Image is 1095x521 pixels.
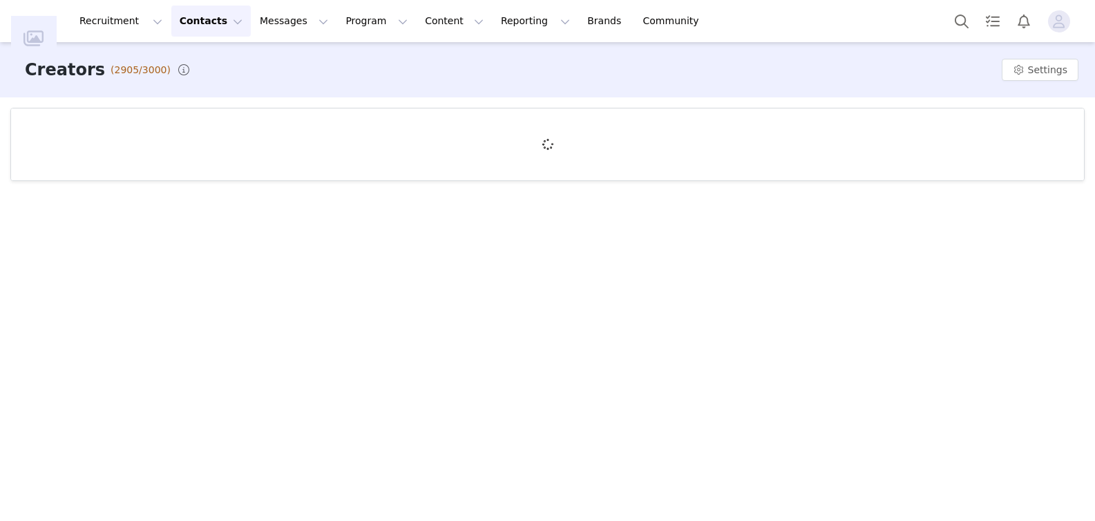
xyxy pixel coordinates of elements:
a: Brands [579,6,634,37]
button: Reporting [493,6,578,37]
button: Messages [251,6,336,37]
button: Recruitment [71,6,171,37]
h3: Creators [25,57,105,82]
button: Settings [1002,59,1078,81]
span: (2905/3000) [111,63,171,77]
button: Search [946,6,977,37]
button: Content [417,6,492,37]
button: Contacts [171,6,251,37]
button: Program [337,6,416,37]
button: Notifications [1009,6,1039,37]
div: avatar [1052,10,1065,32]
a: Community [635,6,714,37]
button: Profile [1040,10,1084,32]
a: Tasks [978,6,1008,37]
